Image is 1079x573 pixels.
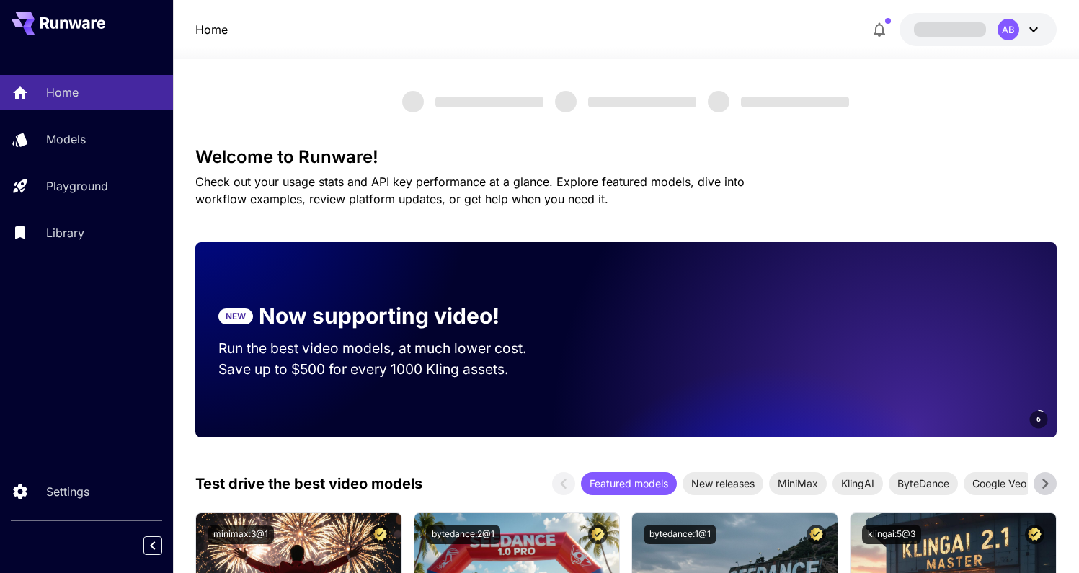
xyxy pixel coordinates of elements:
p: Save up to $500 for every 1000 Kling assets. [218,359,554,380]
span: ByteDance [889,476,958,491]
button: Certified Model – Vetted for best performance and includes a commercial license. [1025,525,1044,544]
p: Now supporting video! [259,300,499,332]
p: Settings [46,483,89,500]
p: Run the best video models, at much lower cost. [218,338,554,359]
button: Certified Model – Vetted for best performance and includes a commercial license. [370,525,390,544]
p: Library [46,224,84,241]
button: AB [900,13,1057,46]
button: Certified Model – Vetted for best performance and includes a commercial license. [588,525,608,544]
span: Google Veo [964,476,1035,491]
span: 6 [1036,414,1041,425]
div: Featured models [581,472,677,495]
span: KlingAI [832,476,883,491]
button: minimax:3@1 [208,525,274,544]
span: MiniMax [769,476,827,491]
a: Home [195,21,228,38]
button: Collapse sidebar [143,536,162,555]
div: Google Veo [964,472,1035,495]
button: bytedance:1@1 [644,525,716,544]
div: New releases [683,472,763,495]
p: Playground [46,177,108,195]
p: Home [46,84,79,101]
div: KlingAI [832,472,883,495]
p: Models [46,130,86,148]
button: bytedance:2@1 [426,525,500,544]
nav: breadcrumb [195,21,228,38]
div: AB [998,19,1019,40]
button: klingai:5@3 [862,525,921,544]
button: Certified Model – Vetted for best performance and includes a commercial license. [807,525,826,544]
span: Check out your usage stats and API key performance at a glance. Explore featured models, dive int... [195,174,745,206]
span: New releases [683,476,763,491]
div: MiniMax [769,472,827,495]
h3: Welcome to Runware! [195,147,1056,167]
span: Featured models [581,476,677,491]
p: NEW [226,310,246,323]
div: ByteDance [889,472,958,495]
p: Test drive the best video models [195,473,422,494]
div: Collapse sidebar [154,533,173,559]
